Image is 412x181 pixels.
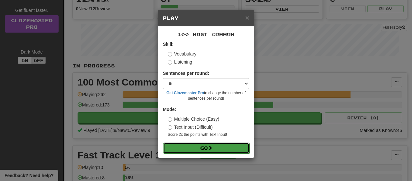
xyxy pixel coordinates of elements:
input: Vocabulary [168,52,172,56]
strong: Skill: [163,42,173,47]
button: Close [245,14,249,21]
strong: Mode: [163,107,176,112]
small: to change the number of sentences per round! [163,90,249,101]
small: Score 2x the points with Text Input ! [168,132,249,137]
button: Go [163,143,249,154]
a: Get Clozemaster Pro [166,91,204,95]
input: Multiple Choice (Easy) [168,117,172,122]
label: Listening [168,59,192,65]
label: Sentences per round: [163,70,209,76]
label: Multiple Choice (Easy) [168,116,219,122]
input: Text Input (Difficult) [168,125,172,130]
span: × [245,14,249,21]
label: Vocabulary [168,51,196,57]
span: 100 Most Common [177,32,235,37]
label: Text Input (Difficult) [168,124,213,130]
h5: Play [163,15,249,21]
input: Listening [168,60,172,65]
